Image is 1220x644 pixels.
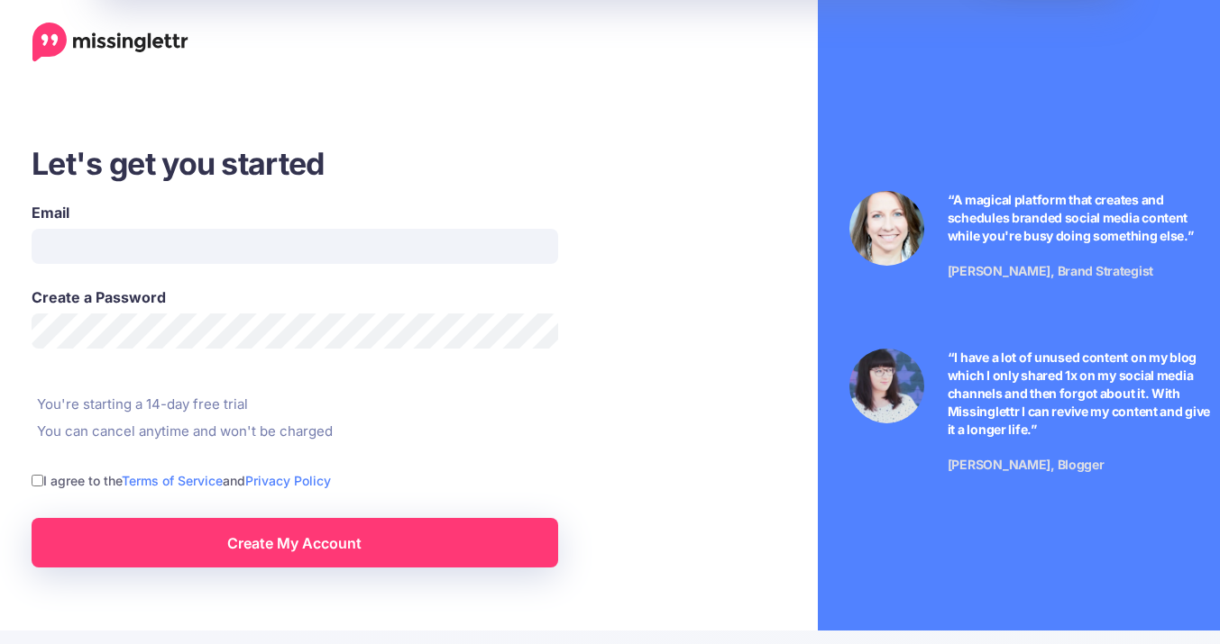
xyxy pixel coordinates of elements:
[122,473,223,488] a: Terms of Service
[948,349,1215,439] p: “I have a lot of unused content on my blog which I only shared 1x on my social media channels and...
[948,457,1105,472] span: [PERSON_NAME], Blogger
[849,349,924,423] img: Testimonial by Jeniffer Kosche
[32,286,558,308] label: Create a Password
[32,143,669,184] h3: Let's get you started
[32,421,669,442] li: You can cancel anytime and won't be charged
[948,191,1215,245] p: “A magical platform that creates and schedules branded social media content while you're busy doi...
[32,394,669,415] li: You're starting a 14-day free trial
[948,263,1153,278] span: [PERSON_NAME], Brand Strategist
[849,191,924,266] img: Testimonial by Laura Stanik
[32,202,558,223] label: Email
[245,473,331,488] a: Privacy Policy
[43,470,331,491] label: I agree to the and
[32,518,558,567] a: Create My Account
[32,23,188,62] a: Home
